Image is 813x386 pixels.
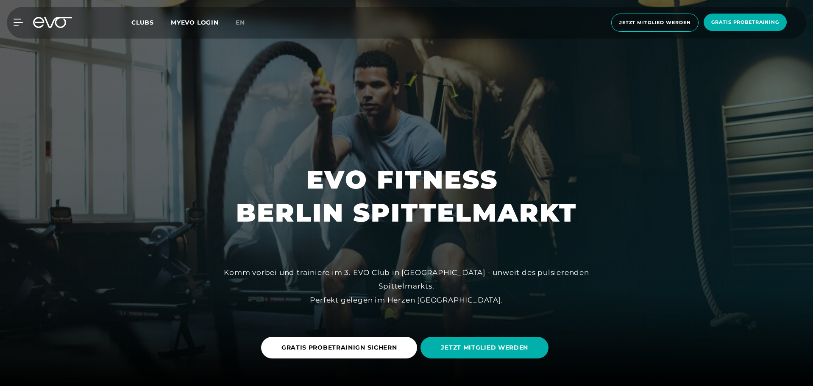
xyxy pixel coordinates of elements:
a: MYEVO LOGIN [171,19,219,26]
a: GRATIS PROBETRAINIGN SICHERN [261,330,421,365]
a: Jetzt Mitglied werden [609,14,701,32]
a: Gratis Probetraining [701,14,789,32]
span: Gratis Probetraining [711,19,779,26]
a: JETZT MITGLIED WERDEN [420,330,552,365]
span: Jetzt Mitglied werden [619,19,690,26]
a: Clubs [131,18,171,26]
span: GRATIS PROBETRAINIGN SICHERN [281,343,397,352]
h1: EVO FITNESS BERLIN SPITTELMARKT [236,163,577,229]
span: en [236,19,245,26]
span: JETZT MITGLIED WERDEN [441,343,528,352]
span: Clubs [131,19,154,26]
a: en [236,18,255,28]
div: Komm vorbei und trainiere im 3. EVO Club in [GEOGRAPHIC_DATA] - unweit des pulsierenden Spittelma... [216,266,597,307]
